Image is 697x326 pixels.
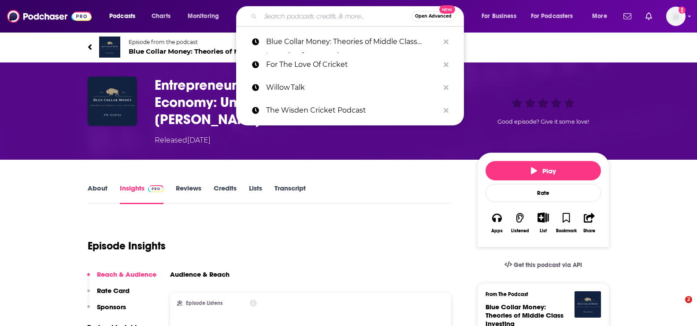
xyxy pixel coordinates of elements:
button: Rate Card [87,286,130,303]
button: open menu [182,9,230,23]
div: Released [DATE] [155,135,211,146]
svg: Add a profile image [678,7,686,14]
span: New [439,5,455,14]
p: Reach & Audience [97,270,156,278]
div: Listened [511,228,529,234]
a: Reviews [176,184,201,204]
div: Apps [491,228,503,234]
span: For Podcasters [531,10,573,22]
span: For Business [482,10,516,22]
a: For The Love Of Cricket [236,53,464,76]
input: Search podcasts, credits, & more... [260,9,411,23]
img: Blue Collar Money: Theories of Middle Class Investing [575,291,601,318]
button: Sponsors [87,303,126,319]
a: Credits [214,184,237,204]
img: Podchaser Pro [148,185,163,192]
iframe: Intercom live chat [667,296,688,317]
h2: Episode Listens [186,300,222,306]
span: Good episode? Give it some love! [497,118,589,125]
button: Show profile menu [666,7,686,26]
span: Blue Collar Money: Theories of Middle Class Investing [129,47,330,55]
p: For The Love Of Cricket [266,53,439,76]
div: Search podcasts, credits, & more... [245,6,472,26]
h3: From The Podcast [486,291,594,297]
a: The Wisden Cricket Podcast [236,99,464,122]
p: Rate Card [97,286,130,295]
p: Willow Talk [266,76,439,99]
a: Transcript [274,184,306,204]
a: Blue Collar Money: Theories of Middle Class Investing for example [236,30,464,53]
p: Sponsors [97,303,126,311]
button: open menu [525,9,586,23]
button: Bookmark [555,207,578,239]
span: 2 [685,296,692,303]
div: Share [583,228,595,234]
button: open menu [475,9,527,23]
a: Get this podcast via API [497,254,589,276]
a: About [88,184,108,204]
span: Open Advanced [415,14,452,18]
button: Open AdvancedNew [411,11,456,22]
span: Episode from the podcast [129,39,330,45]
span: Get this podcast via API [514,261,582,269]
button: Listened [508,207,531,239]
img: Podchaser - Follow, Share and Rate Podcasts [7,8,92,25]
button: open menu [586,9,618,23]
span: Play [531,167,556,175]
a: Blue Collar Money: Theories of Middle Class InvestingEpisode from the podcastBlue Collar Money: T... [88,37,609,58]
h3: Audience & Reach [170,270,230,278]
a: Show notifications dropdown [620,9,635,24]
a: Lists [249,184,262,204]
div: Show More ButtonList [532,207,555,239]
span: Logged in as lemya [666,7,686,26]
div: Bookmark [556,228,577,234]
button: Reach & Audience [87,270,156,286]
span: Monitoring [188,10,219,22]
a: Show notifications dropdown [642,9,656,24]
img: Entrepreneurs, the Pillars For Rebuilding Our Economy: Unpacking Our Interview with Jerry Bowyer [88,77,137,126]
a: InsightsPodchaser Pro [120,184,163,204]
div: Rate [486,184,601,202]
h3: Entrepreneurs, the Pillars For Rebuilding Our Economy: Unpacking Our Interview with Jerry Bowyer [155,77,463,128]
p: Blue Collar Money: Theories of Middle Class Investing for example [266,30,439,53]
a: Willow Talk [236,76,464,99]
button: open menu [103,9,147,23]
button: Share [578,207,601,239]
button: Play [486,161,601,180]
span: Charts [152,10,171,22]
button: Show More Button [534,212,552,222]
div: List [540,228,547,234]
p: The Wisden Cricket Podcast [266,99,439,122]
button: Apps [486,207,508,239]
a: Charts [146,9,176,23]
img: Blue Collar Money: Theories of Middle Class Investing [99,37,120,58]
img: User Profile [666,7,686,26]
span: More [592,10,607,22]
h1: Episode Insights [88,239,166,253]
span: Podcasts [109,10,135,22]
